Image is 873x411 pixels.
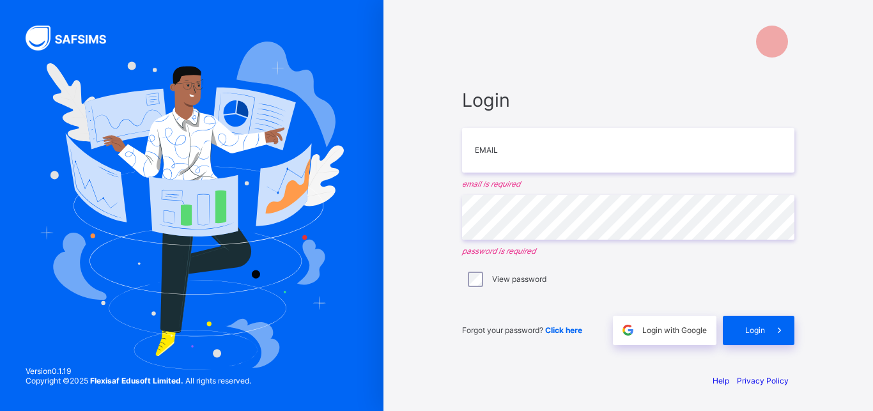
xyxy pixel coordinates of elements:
[713,376,729,385] a: Help
[26,26,121,50] img: SAFSIMS Logo
[462,179,794,189] em: email is required
[492,274,546,284] label: View password
[40,42,344,369] img: Hero Image
[462,89,794,111] span: Login
[621,323,635,337] img: google.396cfc9801f0270233282035f929180a.svg
[462,325,582,335] span: Forgot your password?
[90,376,183,385] strong: Flexisaf Edusoft Limited.
[26,366,251,376] span: Version 0.1.19
[642,325,707,335] span: Login with Google
[745,325,765,335] span: Login
[462,246,794,256] em: password is required
[737,376,789,385] a: Privacy Policy
[26,376,251,385] span: Copyright © 2025 All rights reserved.
[545,325,582,335] a: Click here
